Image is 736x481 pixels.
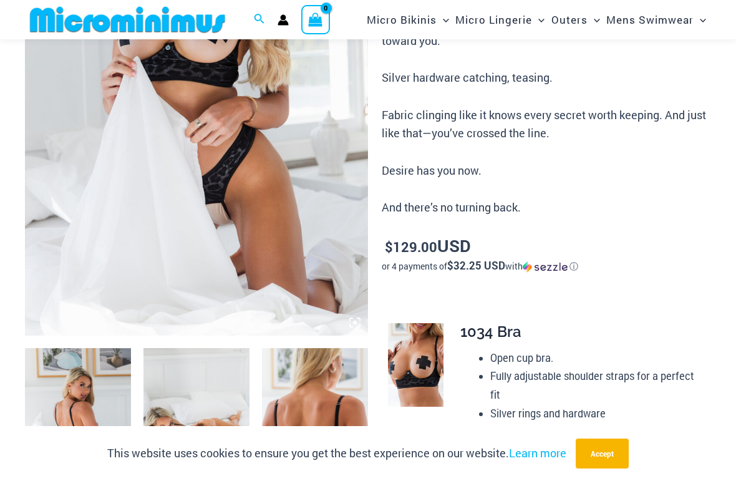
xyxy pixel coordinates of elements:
div: or 4 payments of with [382,260,711,273]
span: Outers [551,4,588,36]
p: This website uses cookies to ensure you get the best experience on our website. [107,444,566,463]
a: View Shopping Cart, empty [301,5,330,34]
a: Search icon link [254,12,265,28]
span: Menu Toggle [437,4,449,36]
li: Fully adjustable shoulder straps for a perfect fit [490,367,701,404]
img: MM SHOP LOGO FLAT [25,6,230,34]
a: Mens SwimwearMenu ToggleMenu Toggle [603,4,709,36]
span: Menu Toggle [588,4,600,36]
bdi: 129.00 [385,238,437,256]
span: Micro Lingerie [455,4,532,36]
a: OutersMenu ToggleMenu Toggle [548,4,603,36]
a: Micro BikinisMenu ToggleMenu Toggle [364,4,452,36]
span: Menu Toggle [532,4,545,36]
li: Silver rings and hardware [490,404,701,423]
p: USD [382,236,711,256]
img: Sezzle [523,261,568,273]
span: $ [385,238,393,256]
div: or 4 payments of$32.25 USDwithSezzle Click to learn more about Sezzle [382,260,711,273]
img: Nights Fall Silver Leopard 1036 Bra [388,323,443,407]
a: Micro LingerieMenu ToggleMenu Toggle [452,4,548,36]
a: Account icon link [278,14,289,26]
nav: Site Navigation [362,2,711,37]
button: Accept [576,439,629,469]
a: Learn more [509,445,566,460]
span: Menu Toggle [694,4,706,36]
span: Mens Swimwear [606,4,694,36]
li: Open cup bra. [490,349,701,367]
span: $32.25 USD [447,258,505,273]
span: Micro Bikinis [367,4,437,36]
li: Underwire support. [490,422,701,441]
span: 1034 Bra [460,323,521,341]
